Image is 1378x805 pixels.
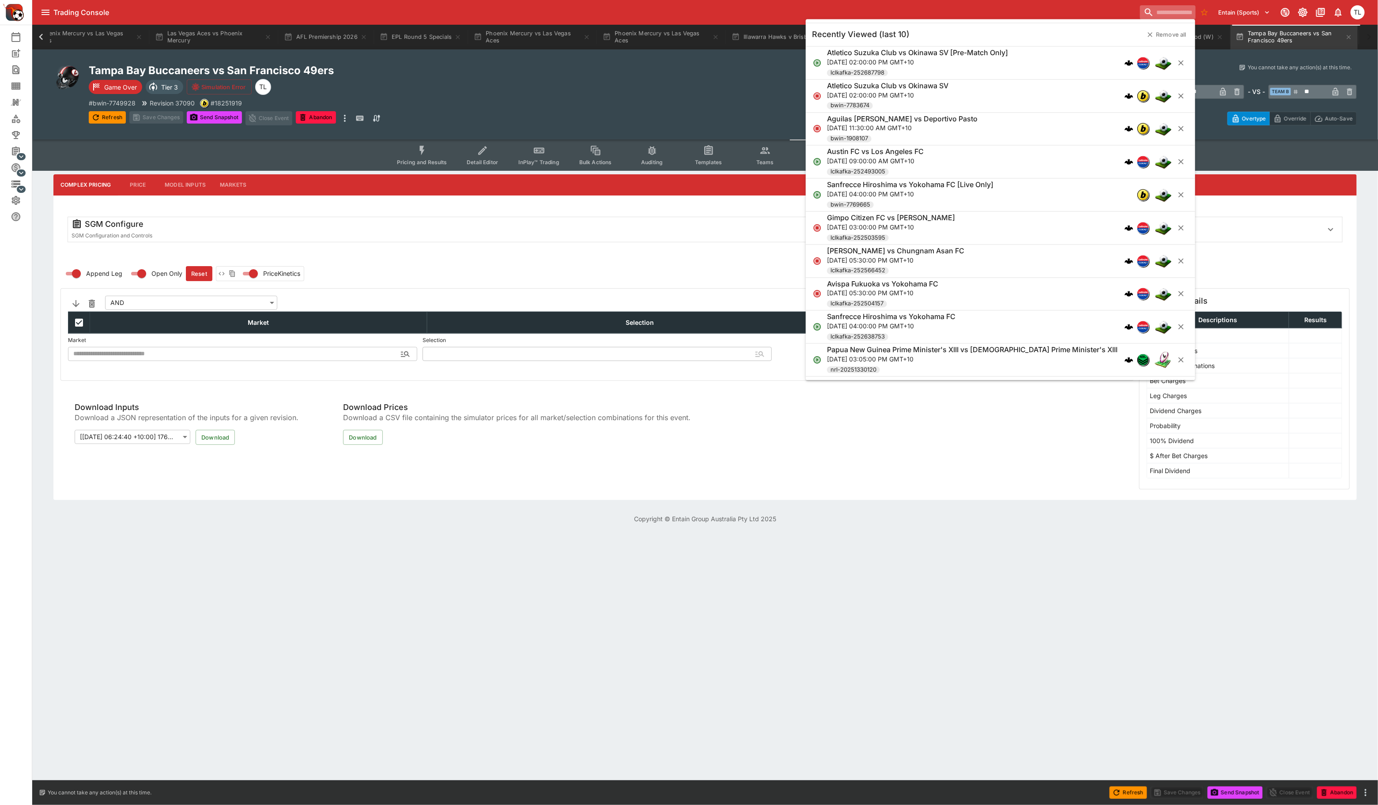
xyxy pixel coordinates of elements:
[1270,88,1291,95] span: Team B
[813,356,822,365] svg: Open
[1137,288,1149,300] div: lclkafka
[1137,321,1149,333] img: lclkafka.png
[827,267,889,275] span: lclkafka-252566452
[1147,328,1289,343] td: Legs
[827,246,964,256] h6: [PERSON_NAME] vs Chungnam Asan FC
[1231,25,1358,49] button: Tampa Bay Buccaneers vs San Francisco 49ers
[1137,222,1149,234] div: lclkafka
[827,289,938,298] p: [DATE] 05:30:00 PM GMT+10
[1125,323,1133,331] div: cerberus
[32,514,1378,523] p: Copyright © Entain Group Australia Pty Ltd 2025
[1147,448,1289,463] td: $ After Bet Charges
[211,98,242,108] p: Copy To Clipboard
[11,211,35,222] div: Help & Support
[1310,112,1357,125] button: Auto-Save
[827,200,874,209] span: bwin-7769665
[812,30,910,40] h5: Recently Viewed (last 10)
[813,223,822,232] svg: Closed
[827,256,964,265] p: [DATE] 05:30:00 PM GMT+10
[827,102,873,110] span: bwin-7783674
[89,98,136,108] p: Copy To Clipboard
[187,79,252,94] button: Simulation Error
[11,97,35,108] div: Nexus Entities
[827,68,888,77] span: lclkafka-252687798
[827,213,955,222] h6: Gimpo Citizen FC vs [PERSON_NAME]
[53,8,1136,17] div: Trading Console
[827,322,955,331] p: [DATE] 04:00:00 PM GMT+10
[255,79,271,95] div: Trent Lewis
[38,4,53,20] button: open drawer
[1248,64,1352,71] p: You cannot take any action(s) at this time.
[263,269,300,278] span: PriceKinetics
[827,57,1008,67] p: [DATE] 02:00:00 PM GMT+10
[1147,343,1289,358] td: Redundant Legs
[827,135,872,143] span: bwin-1908107
[1125,256,1133,265] div: cerberus
[75,402,311,412] span: Download Inputs
[1155,219,1172,237] img: soccer.png
[1137,90,1149,102] div: bwin
[813,124,822,133] svg: Closed
[1137,123,1149,135] div: bwin
[827,189,993,199] p: [DATE] 04:00:00 PM GMT+10
[11,146,35,157] div: Management
[1137,156,1149,168] div: lclkafka
[343,402,691,412] span: Download Prices
[1155,153,1172,171] img: soccer.png
[827,233,889,242] span: lclkafka-252503595
[397,159,447,166] span: Pricing and Results
[1284,114,1306,123] p: Override
[1125,124,1133,133] img: logo-cerberus.svg
[11,113,35,124] div: Categories
[1137,354,1149,366] img: nrl.png
[813,191,822,199] svg: Open
[397,346,413,362] button: Open
[827,157,924,166] p: [DATE] 09:00:00 AM GMT+10
[72,219,1316,229] div: SGM Configure
[827,222,955,232] p: [DATE] 03:00:00 PM GMT+10
[1142,28,1192,42] button: Remove all
[827,168,889,177] span: lclkafka-252493005
[827,346,1118,355] h6: Papua New Guinea Prime Minister's XIII vs [DEMOGRAPHIC_DATA] Prime Minister's XIII
[11,179,35,189] div: Infrastructure
[11,195,35,206] div: System Settings
[579,159,612,166] span: Bulk Actions
[1213,5,1276,19] button: Select Tenant
[86,269,122,278] span: Append Leg
[75,412,311,423] span: Download a JSON representation of the inputs for a given revision.
[68,334,417,347] label: Market
[1147,403,1289,418] td: Dividend Charges
[813,290,822,298] svg: Closed
[279,25,372,49] button: AFL Premiership 2026
[1147,312,1289,328] th: Descriptions
[1248,87,1265,96] h6: - VS -
[1125,223,1133,232] div: cerberus
[1137,321,1149,333] div: lclkafka
[11,48,35,59] div: New Event
[1125,323,1133,331] img: logo-cerberus.svg
[343,430,382,445] button: Download
[187,111,242,124] button: Send Snapshot
[1317,786,1357,799] button: Abandon
[1125,58,1133,67] img: logo-cerberus.svg
[340,111,350,125] button: more
[1227,112,1357,125] div: Start From
[827,333,888,342] span: lclkafka-252638753
[1289,312,1342,328] th: Results
[1110,786,1147,799] button: Refresh
[1137,57,1149,68] img: lclkafka.png
[1155,285,1172,303] img: soccer.png
[1137,123,1149,135] img: bwin.png
[1147,418,1289,433] td: Probability
[827,124,978,133] p: [DATE] 11:30:00 AM GMT+10
[390,139,1020,171] div: Event type filters
[1147,373,1289,388] td: Bet Charges
[423,334,772,347] label: Selection
[75,430,190,444] div: [[DATE] 06:24:40 +10:00] 1760300680585184275 (Latest)
[519,159,559,166] span: InPlay™ Trading
[827,49,1008,58] h6: Atletico Suzuka Club vs Okinawa SV [Pre-Match Only]
[827,354,1118,364] p: [DATE] 03:05:00 PM GMT+10
[1137,90,1149,102] img: bwin.png
[1330,4,1346,20] button: Notifications
[3,2,24,23] img: PriceKinetics Logo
